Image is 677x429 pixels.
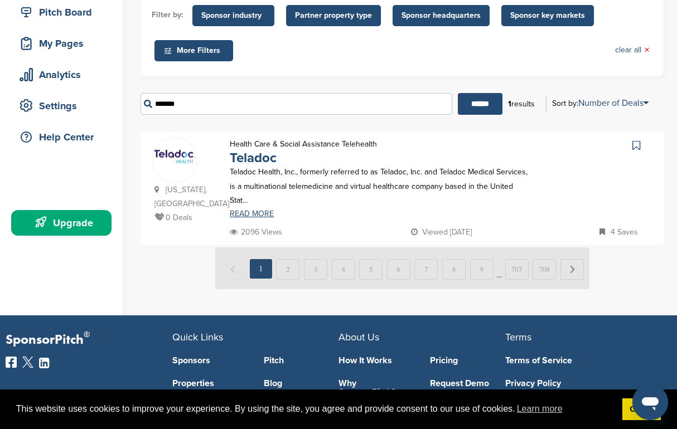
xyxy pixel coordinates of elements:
[615,44,650,56] a: clear all×
[338,356,413,365] a: How It Works
[505,356,655,365] a: Terms of Service
[622,398,661,421] a: dismiss cookie message
[17,213,112,233] div: Upgrade
[230,210,533,218] a: READ MORE
[505,331,531,343] span: Terms
[599,225,638,239] p: 4 Saves
[295,9,372,22] span: Partner property type
[230,137,377,151] p: Health Care & Social Assistance Telehealth
[578,97,649,109] a: Number of Deals
[172,356,247,365] a: Sponsors
[17,65,112,85] div: Analytics
[264,379,338,388] a: Blog
[152,147,197,165] img: Screen shot 2020 04 01 at 10.03.24 am
[230,225,282,239] p: 2096 Views
[215,247,589,289] img: Paginate
[338,331,379,343] span: About Us
[11,124,112,150] a: Help Center
[508,99,511,109] b: 1
[632,384,668,420] iframe: Button to launch messaging window
[230,165,533,207] p: Teladoc Health, Inc., formerly referred to as Teladoc, Inc. and Teladoc Medical Services, is a mu...
[201,9,265,22] span: Sponsor industry
[17,127,112,147] div: Help Center
[163,45,228,57] span: More Filters
[502,95,540,114] div: results
[11,210,112,236] a: Upgrade
[402,9,481,22] span: Sponsor headquarters
[154,183,219,211] p: [US_STATE], [GEOGRAPHIC_DATA]
[154,211,219,225] p: 0 Deals
[11,93,112,119] a: Settings
[430,379,505,388] a: Request Demo
[230,150,277,166] a: Teladoc
[338,379,413,397] a: Why SponsorPitch?
[552,99,649,108] div: Sort by:
[430,356,505,365] a: Pricing
[515,401,564,417] a: learn more about cookies
[644,44,650,56] span: ×
[172,379,247,388] a: Properties
[84,328,90,342] span: ®
[17,33,112,53] div: My Pages
[264,356,338,365] a: Pitch
[411,225,472,239] p: Viewed [DATE]
[152,138,197,174] a: Screen shot 2020 04 01 at 10.03.24 am
[172,331,223,343] span: Quick Links
[22,357,33,368] img: Twitter
[6,332,172,348] p: SponsorPitch
[17,96,112,116] div: Settings
[11,31,112,56] a: My Pages
[505,379,655,388] a: Privacy Policy
[17,2,112,22] div: Pitch Board
[11,62,112,87] a: Analytics
[16,401,613,417] span: This website uses cookies to improve your experience. By using the site, you agree and provide co...
[510,9,585,22] span: Sponsor key markets
[6,357,17,368] img: Facebook
[152,9,183,21] li: Filter by:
